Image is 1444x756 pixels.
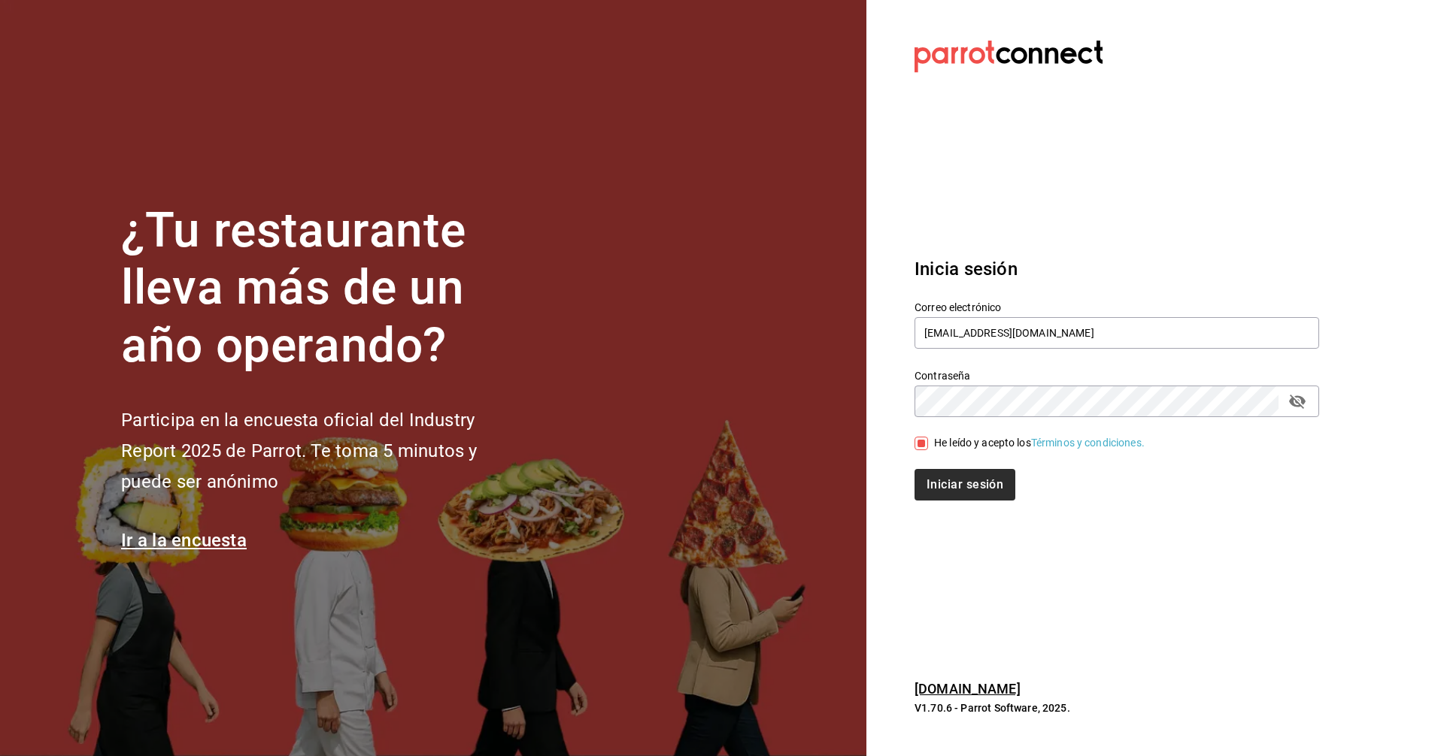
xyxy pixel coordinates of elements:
h2: Participa en la encuesta oficial del Industry Report 2025 de Parrot. Te toma 5 minutos y puede se... [121,405,527,497]
label: Correo electrónico [915,301,1319,312]
a: [DOMAIN_NAME] [915,681,1021,697]
input: Ingresa tu correo electrónico [915,317,1319,349]
button: passwordField [1285,389,1310,414]
button: Iniciar sesión [915,469,1015,500]
div: He leído y acepto los [934,435,1145,451]
p: V1.70.6 - Parrot Software, 2025. [915,700,1319,715]
a: Términos y condiciones. [1031,437,1145,449]
a: Ir a la encuesta [121,530,247,551]
h3: Inicia sesión [915,256,1319,283]
label: Contraseña [915,370,1319,380]
h1: ¿Tu restaurante lleva más de un año operando? [121,202,527,375]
